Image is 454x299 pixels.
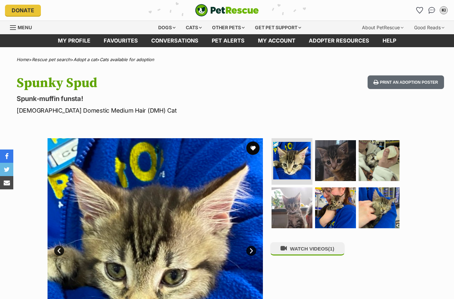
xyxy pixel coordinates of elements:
[251,34,302,47] a: My account
[409,21,449,34] div: Good Reads
[18,25,32,30] span: Menu
[154,21,180,34] div: Dogs
[145,34,205,47] a: conversations
[5,5,41,16] a: Donate
[17,57,29,62] a: Home
[32,57,70,62] a: Rescue pet search
[440,7,447,14] div: Kl
[207,21,249,34] div: Other pets
[426,5,437,16] a: Conversations
[246,246,256,256] a: Next
[376,34,403,47] a: Help
[272,187,312,228] img: Photo of Spunky Spud
[181,21,206,34] div: Cats
[17,94,277,103] p: Spunk-muffin funsta!
[97,34,145,47] a: Favourites
[54,246,64,256] a: Prev
[250,21,306,34] div: Get pet support
[414,5,449,16] ul: Account quick links
[368,75,444,89] button: Print an adoption poster
[359,140,399,181] img: Photo of Spunky Spud
[195,4,259,17] a: PetRescue
[414,5,425,16] a: Favourites
[100,57,154,62] a: Cats available for adoption
[302,34,376,47] a: Adopter resources
[73,57,97,62] a: Adopt a cat
[428,7,435,14] img: chat-41dd97257d64d25036548639549fe6c8038ab92f7586957e7f3b1b290dea8141.svg
[195,4,259,17] img: logo-cat-932fe2b9b8326f06289b0f2fb663e598f794de774fb13d1741a6617ecf9a85b4.svg
[246,142,260,155] button: favourite
[357,21,408,34] div: About PetRescue
[17,106,277,115] p: [DEMOGRAPHIC_DATA] Domestic Medium Hair (DMH) Cat
[273,142,311,179] img: Photo of Spunky Spud
[51,34,97,47] a: My profile
[315,140,356,181] img: Photo of Spunky Spud
[438,5,449,16] button: My account
[205,34,251,47] a: Pet alerts
[10,21,37,33] a: Menu
[315,187,356,228] img: Photo of Spunky Spud
[328,246,334,251] span: (1)
[359,187,399,228] img: Photo of Spunky Spud
[270,242,345,255] button: WATCH VIDEOS(1)
[17,75,277,91] h1: Spunky Spud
